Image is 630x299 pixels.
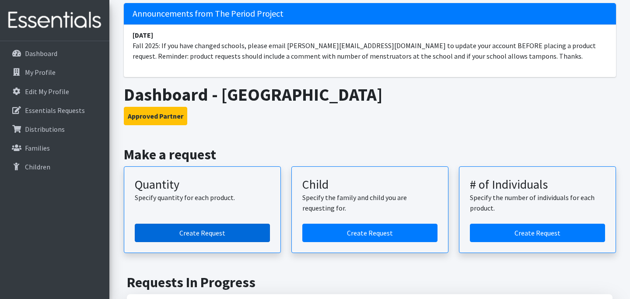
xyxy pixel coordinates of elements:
[124,25,616,67] li: Fall 2025: If you have changed schools, please email [PERSON_NAME][EMAIL_ADDRESS][DOMAIN_NAME] to...
[470,177,605,192] h3: # of Individuals
[302,192,437,213] p: Specify the family and child you are requesting for.
[470,192,605,213] p: Specify the number of individuals for each product.
[135,192,270,203] p: Specify quantity for each product.
[25,125,65,134] p: Distributions
[3,102,106,119] a: Essentials Requests
[3,6,106,35] img: HumanEssentials
[25,49,57,58] p: Dashboard
[302,177,437,192] h3: Child
[135,177,270,192] h3: Quantity
[470,224,605,242] a: Create a request by number of individuals
[124,146,616,163] h2: Make a request
[127,274,612,291] h2: Requests In Progress
[25,144,50,152] p: Families
[3,45,106,62] a: Dashboard
[3,63,106,81] a: My Profile
[25,87,69,96] p: Edit My Profile
[3,158,106,176] a: Children
[135,224,270,242] a: Create a request by quantity
[3,139,106,157] a: Families
[3,120,106,138] a: Distributions
[25,162,50,171] p: Children
[3,83,106,100] a: Edit My Profile
[133,31,153,39] strong: [DATE]
[124,3,616,25] h5: Announcements from The Period Project
[302,224,437,242] a: Create a request for a child or family
[25,68,56,77] p: My Profile
[124,84,616,105] h1: Dashboard - [GEOGRAPHIC_DATA]
[124,107,187,125] button: Approved Partner
[25,106,85,115] p: Essentials Requests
